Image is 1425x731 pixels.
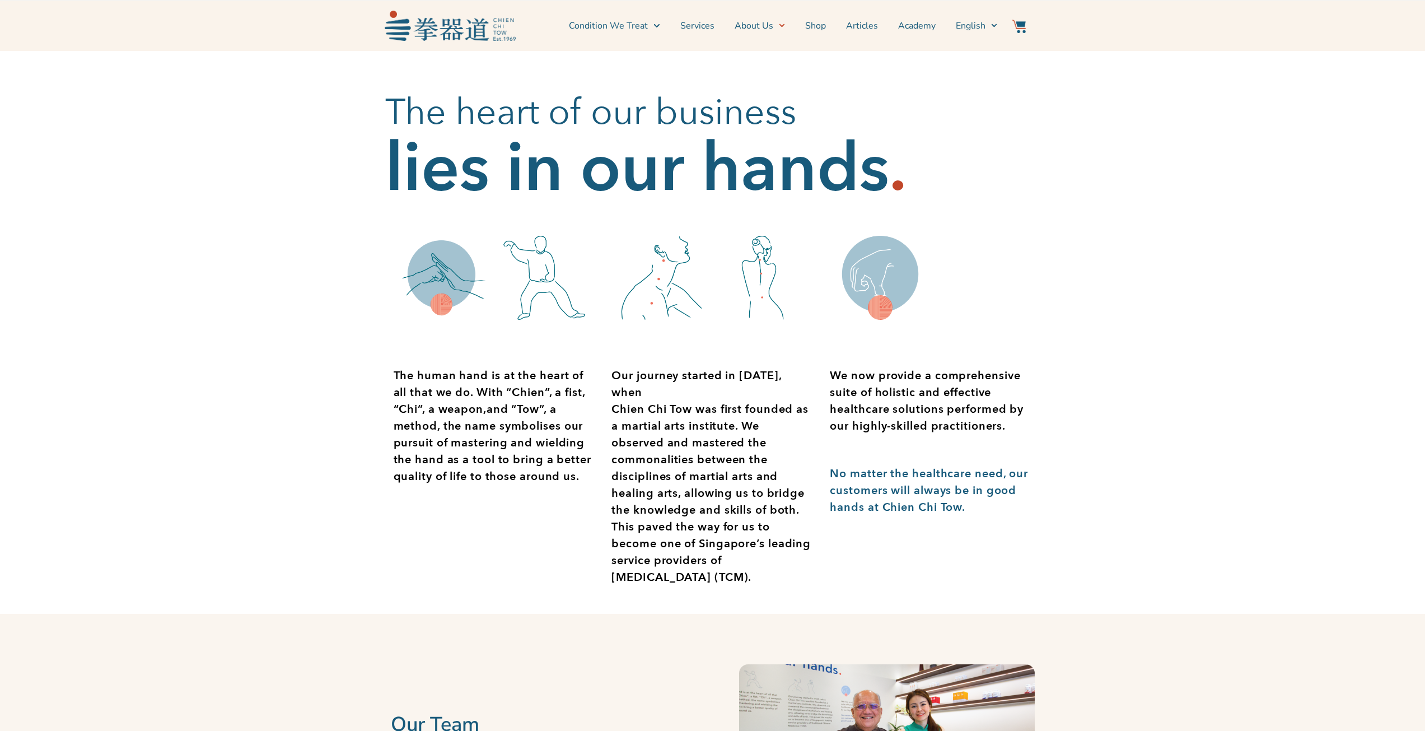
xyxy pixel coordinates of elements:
p: No matter the healthcare need, our customers will always be in good hands at Chien Chi Tow. [830,465,1031,516]
p: The human hand is at the heart of all that we do. With “Chien”, a fist, “Chi”, a weapon,and “Tow”... [394,367,595,485]
p: We now provide a comprehensive suite of holistic and effective healthcare solutions performed by ... [830,367,1031,435]
div: Page 1 [830,367,1031,435]
span: English [956,19,985,32]
h2: . [889,146,907,191]
div: Page 1 [394,367,595,485]
div: Page 1 [830,465,1031,516]
a: Condition We Treat [569,12,660,40]
div: Page 1 [611,367,813,586]
nav: Menu [521,12,997,40]
a: Articles [846,12,878,40]
a: About Us [735,12,785,40]
h2: The heart of our business [385,90,1040,135]
a: Services [680,12,714,40]
a: Academy [898,12,936,40]
h2: lies in our hands [385,146,889,191]
a: Shop [805,12,826,40]
p: Our journey started in [DATE], when Chien Chi Tow was first founded as a martial arts institute. ... [611,367,813,586]
a: English [956,12,997,40]
img: Website Icon-03 [1012,20,1026,33]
